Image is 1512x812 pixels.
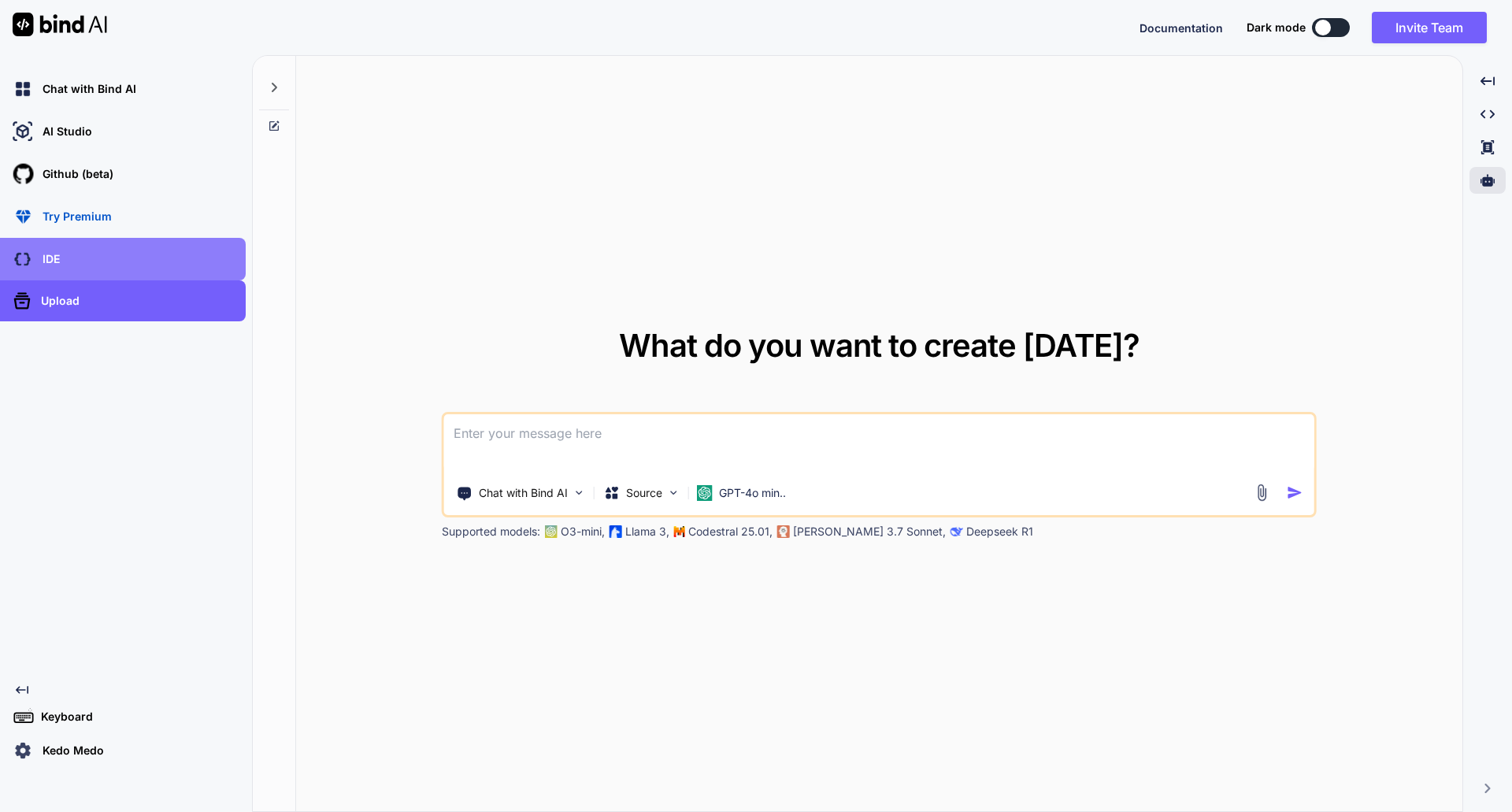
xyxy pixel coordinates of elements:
[561,524,605,539] p: O3-mini,
[13,13,107,36] img: Bind AI
[9,118,36,145] img: ai-studio
[619,326,1140,365] span: What do you want to create [DATE]?
[9,246,36,273] img: darkCloudIdeIcon
[9,76,36,102] img: chat
[36,209,112,224] p: Try Premium
[777,525,790,538] img: claude
[36,166,113,182] p: Github (beta)
[36,251,60,267] p: IDE
[35,709,93,725] p: Keyboard
[719,485,786,501] p: GPT-4o min..
[1287,484,1303,501] img: icon
[610,525,622,538] img: Llama2
[667,486,680,499] img: Pick Models
[35,293,80,309] p: Upload
[625,524,669,539] p: Llama 3,
[688,524,773,539] p: Codestral 25.01,
[573,486,586,499] img: Pick Tools
[1253,484,1271,502] img: attachment
[9,161,36,187] img: githubLight
[1140,20,1223,36] button: Documentation
[966,524,1033,539] p: Deepseek R1
[697,485,713,501] img: GPT-4o mini
[36,743,104,758] p: Kedo Medo
[9,203,36,230] img: premium
[479,485,568,501] p: Chat with Bind AI
[36,81,136,97] p: Chat with Bind AI
[1140,21,1223,35] span: Documentation
[545,525,558,538] img: GPT-4
[793,524,946,539] p: [PERSON_NAME] 3.7 Sonnet,
[626,485,662,501] p: Source
[36,124,92,139] p: AI Studio
[1247,20,1306,35] span: Dark mode
[9,737,36,764] img: settings
[674,526,685,537] img: Mistral-AI
[951,525,963,538] img: claude
[442,524,540,539] p: Supported models:
[1372,12,1487,43] button: Invite Team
